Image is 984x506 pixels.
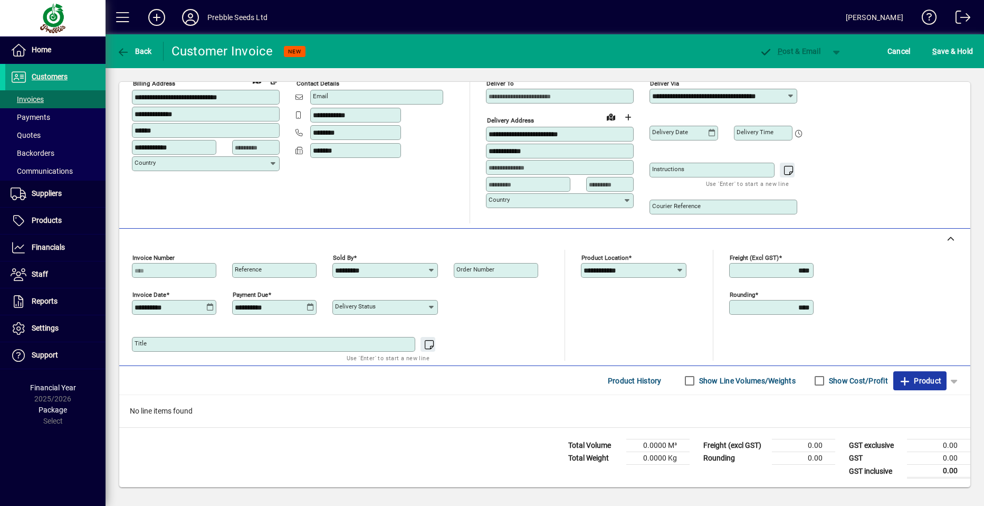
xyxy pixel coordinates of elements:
[626,439,690,452] td: 0.0000 M³
[288,48,301,55] span: NEW
[39,406,67,414] span: Package
[652,128,688,136] mat-label: Delivery date
[907,452,970,465] td: 0.00
[608,372,662,389] span: Product History
[907,439,970,452] td: 0.00
[313,92,328,100] mat-label: Email
[5,208,106,234] a: Products
[604,371,666,390] button: Product History
[486,80,514,87] mat-label: Deliver To
[5,235,106,261] a: Financials
[893,371,947,390] button: Product
[563,439,626,452] td: Total Volume
[5,181,106,207] a: Suppliers
[135,340,147,347] mat-label: Title
[32,72,68,81] span: Customers
[5,90,106,108] a: Invoices
[207,9,268,26] div: Prebble Seeds Ltd
[932,47,937,55] span: S
[581,254,628,261] mat-label: Product location
[5,37,106,63] a: Home
[235,266,262,273] mat-label: Reference
[754,42,826,61] button: Post & Email
[948,2,971,36] a: Logout
[759,47,820,55] span: ost & Email
[11,167,73,175] span: Communications
[650,80,679,87] mat-label: Deliver via
[5,144,106,162] a: Backorders
[887,43,911,60] span: Cancel
[698,439,772,452] td: Freight (excl GST)
[132,254,175,261] mat-label: Invoice number
[772,439,835,452] td: 0.00
[706,177,789,190] mat-hint: Use 'Enter' to start a new line
[32,270,48,278] span: Staff
[698,452,772,465] td: Rounding
[30,383,76,392] span: Financial Year
[265,72,282,89] button: Copy to Delivery address
[333,254,354,261] mat-label: Sold by
[730,291,755,298] mat-label: Rounding
[249,71,265,88] a: View on map
[106,42,164,61] app-page-header-button: Back
[32,324,59,332] span: Settings
[772,452,835,465] td: 0.00
[730,254,779,261] mat-label: Freight (excl GST)
[563,452,626,465] td: Total Weight
[930,42,976,61] button: Save & Hold
[844,465,907,478] td: GST inclusive
[907,465,970,478] td: 0.00
[5,261,106,288] a: Staff
[827,376,888,386] label: Show Cost/Profit
[32,216,62,224] span: Products
[5,126,106,144] a: Quotes
[32,189,62,198] span: Suppliers
[233,291,268,298] mat-label: Payment due
[456,266,494,273] mat-label: Order number
[174,8,207,27] button: Profile
[32,243,65,251] span: Financials
[899,372,941,389] span: Product
[11,131,41,139] span: Quotes
[844,439,907,452] td: GST exclusive
[11,95,44,104] span: Invoices
[5,162,106,180] a: Communications
[652,202,701,210] mat-label: Courier Reference
[117,47,152,55] span: Back
[5,108,106,126] a: Payments
[619,109,636,126] button: Choose address
[132,291,166,298] mat-label: Invoice date
[737,128,773,136] mat-label: Delivery time
[171,43,273,60] div: Customer Invoice
[5,342,106,369] a: Support
[135,159,156,166] mat-label: Country
[11,149,54,157] span: Backorders
[32,297,58,305] span: Reports
[335,303,376,310] mat-label: Delivery status
[32,351,58,359] span: Support
[5,288,106,315] a: Reports
[114,42,155,61] button: Back
[626,452,690,465] td: 0.0000 Kg
[11,113,50,121] span: Payments
[652,165,684,173] mat-label: Instructions
[5,315,106,342] a: Settings
[844,452,907,465] td: GST
[603,108,619,125] a: View on map
[347,352,429,364] mat-hint: Use 'Enter' to start a new line
[846,9,903,26] div: [PERSON_NAME]
[778,47,782,55] span: P
[32,45,51,54] span: Home
[914,2,937,36] a: Knowledge Base
[489,196,510,203] mat-label: Country
[885,42,913,61] button: Cancel
[697,376,796,386] label: Show Line Volumes/Weights
[119,395,970,427] div: No line items found
[140,8,174,27] button: Add
[932,43,973,60] span: ave & Hold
